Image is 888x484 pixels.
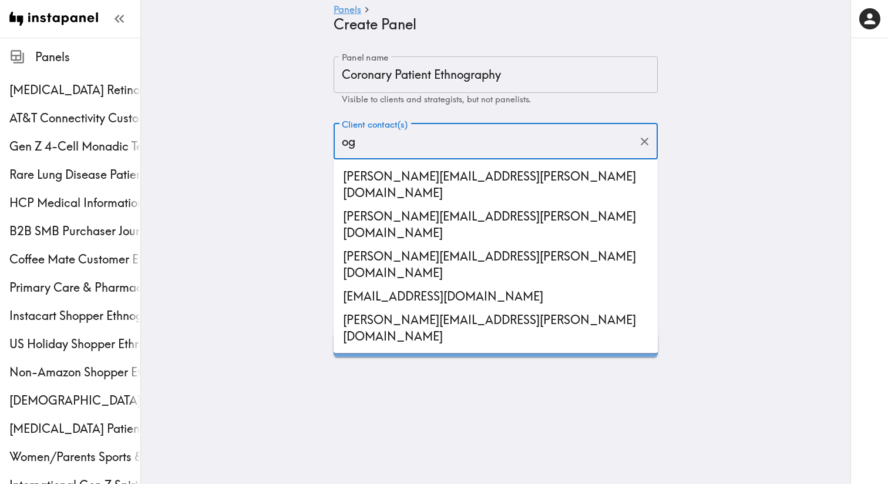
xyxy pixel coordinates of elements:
span: Instacart Shopper Ethnography [9,308,140,324]
span: Gen Z 4-Cell Monadic Testing [9,138,140,155]
span: Primary Care & Pharmacy Service Customer Ethnography [9,279,140,296]
span: B2B SMB Purchaser Journey Study [9,223,140,239]
h4: Create Panel [334,16,648,33]
span: [MEDICAL_DATA] Patient Ethnography [9,420,140,437]
span: [MEDICAL_DATA] Retina specialist Study [9,82,140,98]
li: [PERSON_NAME][EMAIL_ADDRESS][PERSON_NAME][DOMAIN_NAME] [334,308,658,348]
span: Coffee Mate Customer Ethnography [9,251,140,268]
span: [DEMOGRAPHIC_DATA] [MEDICAL_DATA] Screening Ethnography [9,392,140,409]
label: Panel name [342,51,389,64]
span: US Holiday Shopper Ethnography [9,336,140,352]
span: HCP Medical Information Study [9,195,140,211]
div: Psoriasis Patient Ethnography [9,420,140,437]
span: Panels [35,49,140,65]
span: AT&T Connectivity Customer Ethnography [9,110,140,126]
li: [PERSON_NAME][EMAIL_ADDRESS][PERSON_NAME][DOMAIN_NAME] [334,205,658,245]
div: Male Prostate Cancer Screening Ethnography [9,392,140,409]
span: Women/Parents Sports & Fitness Study [9,449,140,465]
li: [PERSON_NAME][EMAIL_ADDRESS][PERSON_NAME][DOMAIN_NAME] [334,245,658,285]
span: Visible to clients and strategists, but not panelists. [342,94,531,105]
a: Panels [334,5,361,16]
li: [PERSON_NAME][EMAIL_ADDRESS][PERSON_NAME][DOMAIN_NAME] [334,165,658,205]
li: [EMAIL_ADDRESS][DOMAIN_NAME] [334,285,658,308]
label: Client contact(s) [342,118,408,131]
li: [EMAIL_ADDRESS][DOMAIN_NAME] [334,348,658,372]
span: Rare Lung Disease Patient Ethnography [9,166,140,183]
span: Non-Amazon Shopper Ethnography [9,364,140,380]
div: Macular Telangiectasia Retina specialist Study [9,82,140,98]
button: Clear [635,132,654,151]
